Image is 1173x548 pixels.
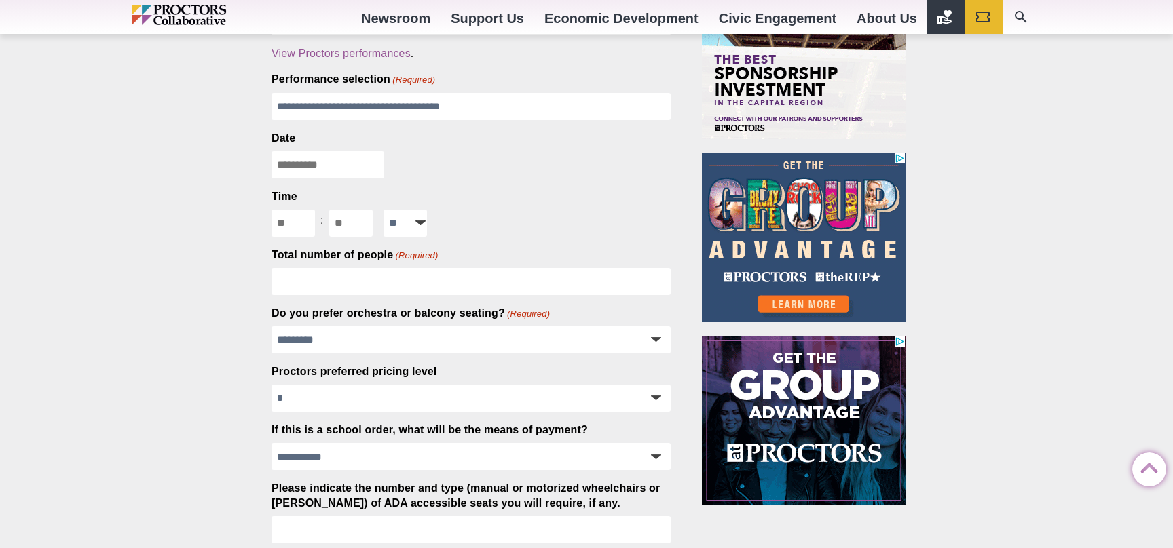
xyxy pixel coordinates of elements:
[392,74,436,86] span: (Required)
[506,308,550,320] span: (Required)
[272,248,439,262] label: Total number of people
[132,5,284,25] img: Proctors logo
[272,481,671,511] label: Please indicate the number and type (manual or motorized wheelchairs or [PERSON_NAME]) of ADA acc...
[272,364,436,379] label: Proctors preferred pricing level
[272,72,435,87] label: Performance selection
[702,336,906,505] iframe: Advertisement
[272,46,671,61] div: .
[272,189,297,204] legend: Time
[272,47,411,59] a: View Proctors performances
[272,423,588,437] label: If this is a school order, what will be the means of payment?
[702,153,906,322] iframe: Advertisement
[1132,453,1159,480] a: Back to Top
[272,306,550,321] label: Do you prefer orchestra or balcony seating?
[394,250,439,262] span: (Required)
[315,210,329,231] div: :
[272,131,295,146] label: Date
